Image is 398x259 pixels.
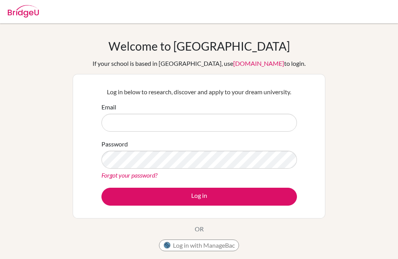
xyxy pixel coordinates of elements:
label: Email [101,102,116,112]
label: Password [101,139,128,149]
p: Log in below to research, discover and apply to your dream university. [101,87,297,97]
p: OR [195,224,204,234]
button: Log in with ManageBac [159,240,239,251]
h1: Welcome to [GEOGRAPHIC_DATA] [108,39,290,53]
img: Bridge-U [8,5,39,18]
button: Log in [101,188,297,206]
div: If your school is based in [GEOGRAPHIC_DATA], use to login. [93,59,305,68]
a: [DOMAIN_NAME] [233,60,284,67]
a: Forgot your password? [101,171,157,179]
